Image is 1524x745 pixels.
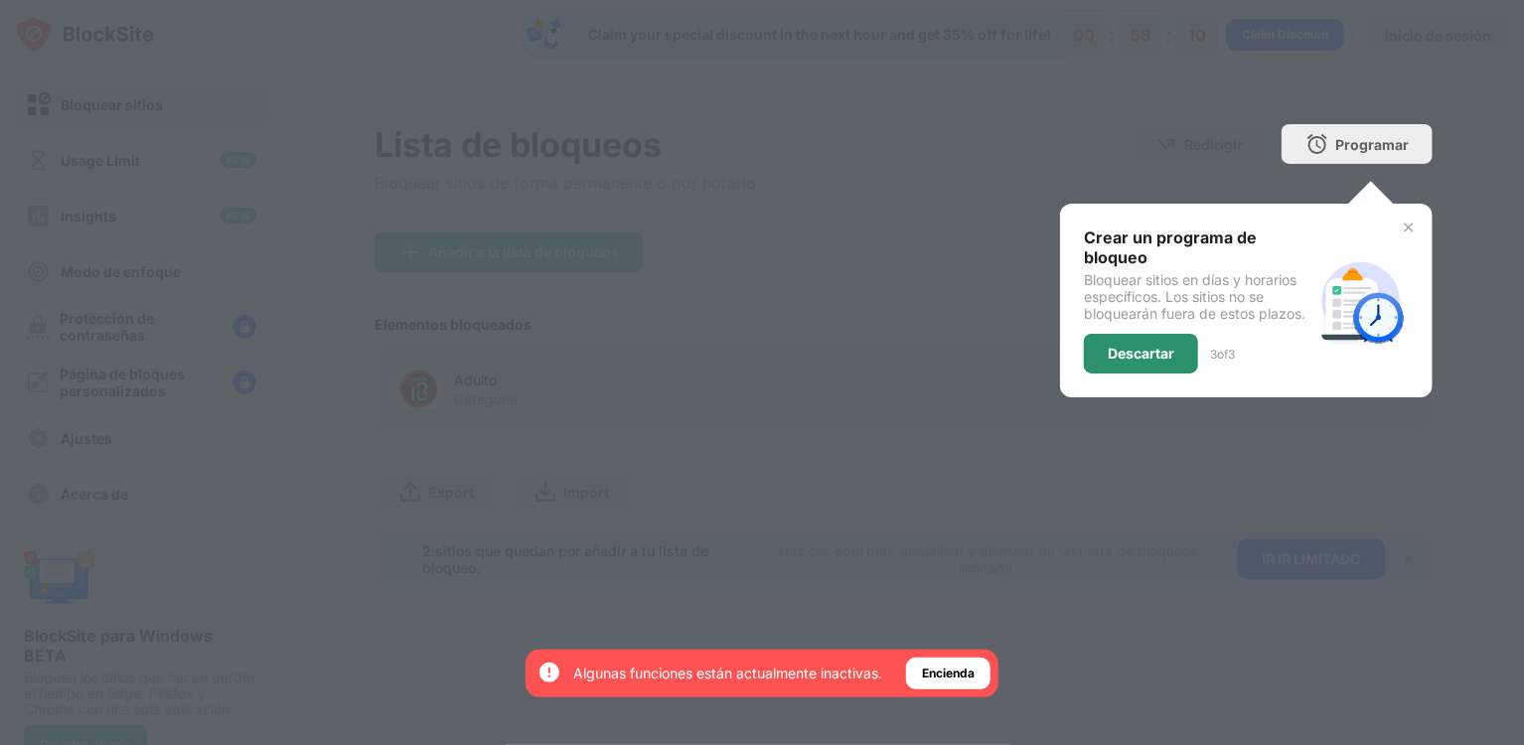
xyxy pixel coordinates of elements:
[922,664,975,683] div: Encienda
[537,661,561,684] img: error-circle-white.svg
[1108,346,1174,362] div: Descartar
[1084,271,1313,322] div: Bloquear sitios en días y horarios específicos. Los sitios no se bloquearán fuera de estos plazos.
[1084,227,1313,267] div: Crear un programa de bloqueo
[1313,253,1409,349] img: schedule.svg
[573,664,882,683] div: Algunas funciones están actualmente inactivas.
[1401,220,1417,235] img: x-button.svg
[1210,347,1235,362] div: 3 of 3
[1335,136,1409,153] div: Programar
